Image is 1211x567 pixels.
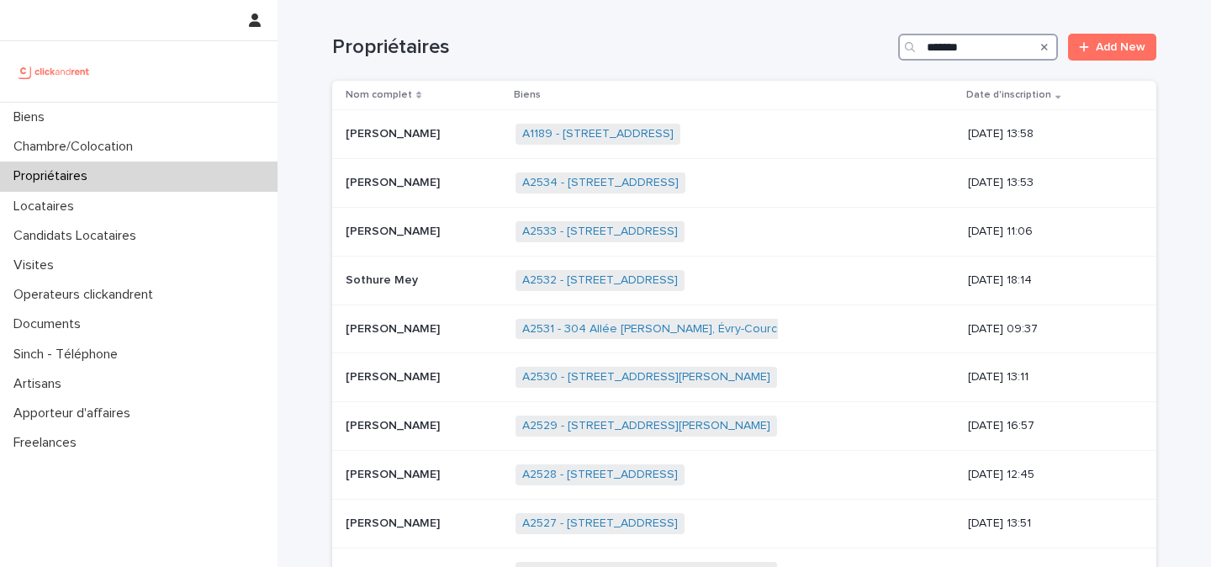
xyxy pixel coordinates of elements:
[522,419,770,433] a: A2529 - [STREET_ADDRESS][PERSON_NAME]
[522,468,678,482] a: A2528 - [STREET_ADDRESS]
[346,221,443,239] p: [PERSON_NAME]
[346,270,421,288] p: Sothure Mey
[332,159,1156,208] tr: [PERSON_NAME][PERSON_NAME] A2534 - [STREET_ADDRESS] [DATE] 13:53
[346,172,443,190] p: [PERSON_NAME]
[968,273,1129,288] p: [DATE] 18:14
[332,207,1156,256] tr: [PERSON_NAME][PERSON_NAME] A2533 - [STREET_ADDRESS] [DATE] 11:06
[966,86,1051,104] p: Date d'inscription
[7,405,144,421] p: Apporteur d'affaires
[7,347,131,363] p: Sinch - Téléphone
[332,499,1156,548] tr: [PERSON_NAME][PERSON_NAME] A2527 - [STREET_ADDRESS] [DATE] 13:51
[7,316,94,332] p: Documents
[332,35,891,60] h1: Propriétaires
[968,517,1129,531] p: [DATE] 13:51
[968,370,1129,384] p: [DATE] 13:11
[968,322,1129,336] p: [DATE] 09:37
[7,376,75,392] p: Artisans
[346,367,443,384] p: [PERSON_NAME]
[968,225,1129,239] p: [DATE] 11:06
[522,322,868,336] a: A2531 - 304 Allée [PERSON_NAME], Évry-Courcouronnes 91000
[332,353,1156,402] tr: [PERSON_NAME][PERSON_NAME] A2530 - [STREET_ADDRESS][PERSON_NAME] [DATE] 13:11
[332,305,1156,353] tr: [PERSON_NAME][PERSON_NAME] A2531 - 304 Allée [PERSON_NAME], Évry-Courcouronnes 91000 [DATE] 09:37
[968,176,1129,190] p: [DATE] 13:53
[898,34,1058,61] input: Search
[522,517,678,531] a: A2527 - [STREET_ADDRESS]
[13,55,95,88] img: UCB0brd3T0yccxBKYDjQ
[346,319,443,336] p: [PERSON_NAME]
[346,124,443,141] p: [PERSON_NAME]
[346,416,443,433] p: [PERSON_NAME]
[1068,34,1156,61] a: Add New
[522,370,770,384] a: A2530 - [STREET_ADDRESS][PERSON_NAME]
[1096,41,1145,53] span: Add New
[7,109,58,125] p: Biens
[968,419,1129,433] p: [DATE] 16:57
[7,435,90,451] p: Freelances
[346,513,443,531] p: [PERSON_NAME]
[514,86,541,104] p: Biens
[522,225,678,239] a: A2533 - [STREET_ADDRESS]
[7,287,167,303] p: Operateurs clickandrent
[7,168,101,184] p: Propriétaires
[522,127,674,141] a: A1189 - [STREET_ADDRESS]
[7,228,150,244] p: Candidats Locataires
[7,199,87,215] p: Locataires
[7,139,146,155] p: Chambre/Colocation
[346,464,443,482] p: [PERSON_NAME]
[7,257,67,273] p: Visites
[346,86,412,104] p: Nom complet
[332,402,1156,451] tr: [PERSON_NAME][PERSON_NAME] A2529 - [STREET_ADDRESS][PERSON_NAME] [DATE] 16:57
[968,127,1129,141] p: [DATE] 13:58
[332,256,1156,305] tr: Sothure MeySothure Mey A2532 - [STREET_ADDRESS] [DATE] 18:14
[522,273,678,288] a: A2532 - [STREET_ADDRESS]
[522,176,679,190] a: A2534 - [STREET_ADDRESS]
[968,468,1129,482] p: [DATE] 12:45
[332,450,1156,499] tr: [PERSON_NAME][PERSON_NAME] A2528 - [STREET_ADDRESS] [DATE] 12:45
[332,110,1156,159] tr: [PERSON_NAME][PERSON_NAME] A1189 - [STREET_ADDRESS] [DATE] 13:58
